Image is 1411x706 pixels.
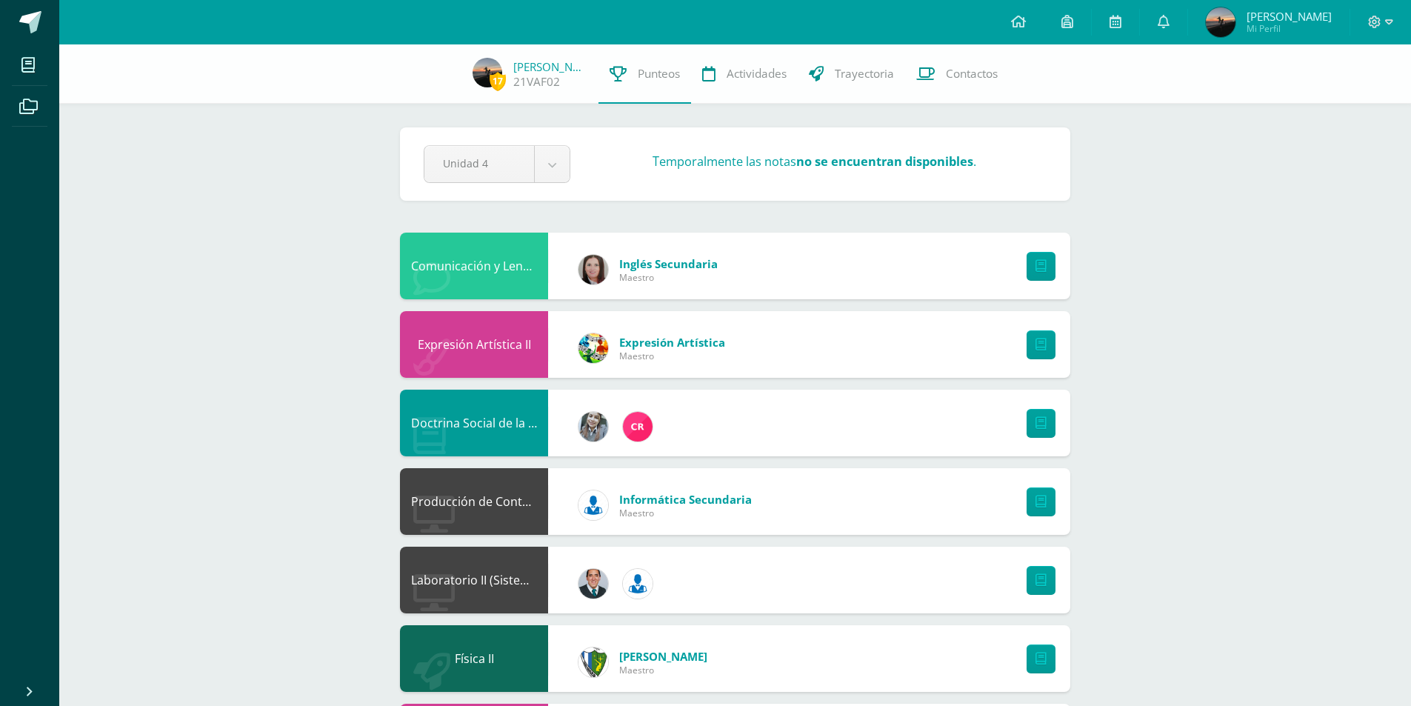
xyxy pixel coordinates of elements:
[638,66,680,81] span: Punteos
[619,256,718,271] span: Inglés Secundaria
[798,44,905,104] a: Trayectoria
[1247,9,1332,24] span: [PERSON_NAME]
[513,59,587,74] a: [PERSON_NAME]
[623,412,653,442] img: 866c3f3dc5f3efb798120d7ad13644d9.png
[578,647,608,677] img: d7d6d148f6dec277cbaab50fee73caa7.png
[400,547,548,613] div: Laboratorio II (Sistema Operativo Macintoch)
[578,569,608,599] img: 2306758994b507d40baaa54be1d4aa7e.png
[653,153,976,170] h3: Temporalmente las notas .
[1247,22,1332,35] span: Mi Perfil
[619,492,752,507] span: Informática Secundaria
[619,271,718,284] span: Maestro
[400,468,548,535] div: Producción de Contenidos Digitales
[490,72,506,90] span: 17
[623,569,653,599] img: 6ed6846fa57649245178fca9fc9a58dd.png
[619,664,707,676] span: Maestro
[691,44,798,104] a: Actividades
[619,350,725,362] span: Maestro
[619,335,725,350] span: Expresión Artística
[400,390,548,456] div: Doctrina Social de la Iglesia
[400,311,548,378] div: Expresión Artística II
[946,66,998,81] span: Contactos
[473,58,502,87] img: adda248ed197d478fb388b66fa81bb8e.png
[578,490,608,520] img: 6ed6846fa57649245178fca9fc9a58dd.png
[598,44,691,104] a: Punteos
[619,649,707,664] span: [PERSON_NAME]
[513,74,560,90] a: 21VAF02
[400,625,548,692] div: Física II
[578,333,608,363] img: 159e24a6ecedfdf8f489544946a573f0.png
[443,146,516,181] span: Unidad 4
[905,44,1009,104] a: Contactos
[578,412,608,442] img: cba4c69ace659ae4cf02a5761d9a2473.png
[727,66,787,81] span: Actividades
[1206,7,1235,37] img: adda248ed197d478fb388b66fa81bb8e.png
[796,153,973,170] strong: no se encuentran disponibles
[619,507,752,519] span: Maestro
[578,255,608,284] img: 8af0450cf43d44e38c4a1497329761f3.png
[835,66,894,81] span: Trayectoria
[424,146,570,182] a: Unidad 4
[400,233,548,299] div: Comunicación y Lenguaje L3 Inglés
